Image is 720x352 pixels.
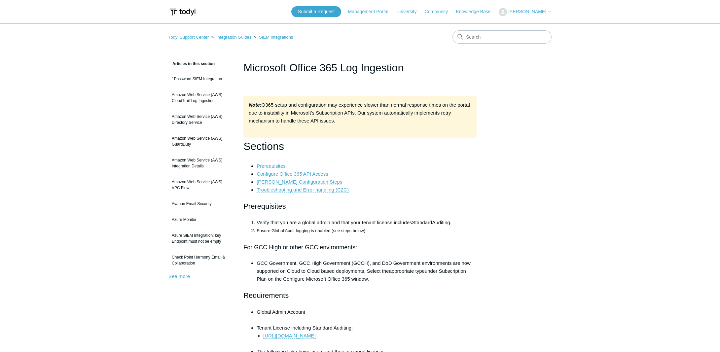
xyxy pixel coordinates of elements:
[243,138,477,155] h1: Sections
[168,229,234,248] a: Azure SIEM Integration: key Endpoint must not be empty
[168,110,234,129] a: Amazon Web Service (AWS) Directory Service
[243,290,477,301] h2: Requirements
[425,8,455,15] a: Community
[257,179,342,185] a: [PERSON_NAME] Configuration Steps
[168,176,234,194] a: Amazon Web Service (AWS) VPC Flow
[508,9,546,14] span: [PERSON_NAME]
[243,244,357,251] span: For GCC High or other GCC environments:
[450,220,451,225] span: .
[259,35,293,40] a: SIEM Integrations
[456,8,497,15] a: Knowledge Base
[210,35,253,40] li: Integration Guides
[396,8,423,15] a: University
[452,30,552,44] input: Search
[499,8,552,16] button: [PERSON_NAME]
[168,273,190,279] a: See more
[243,60,477,76] h1: Microsoft Office 365 Log Ingestion
[168,35,210,40] li: Todyl Support Center
[257,171,328,177] a: Configure Office 365 API Access
[257,228,366,233] span: Ensure Global Audit logging is enabled (see steps below).
[348,8,395,15] a: Management Portal
[168,251,234,269] a: Check Point Harmony Email & Collaboration
[168,213,234,226] a: Azure Monitor
[168,88,234,107] a: Amazon Web Service (AWS) CloudTrail Log Ingestion
[257,187,349,193] a: Troubleshooting and Error handling (C2C)
[257,308,477,324] li: Global Admin Account
[257,260,471,274] span: GCC Government, GCC High Government (GCCH), and DoD Government environments are now supported on ...
[432,220,450,225] span: Auditing
[168,132,234,151] a: Amazon Web Service (AWS) GuardDuty
[249,102,261,108] strong: Note:
[257,163,286,169] a: Prerequisites
[216,35,251,40] a: Integration Guides
[168,73,234,85] a: 1Password SIEM Integration
[253,35,293,40] li: SIEM Integrations
[243,96,477,138] div: O365 setup and configuration may experience slower than normal response times on the portal due t...
[389,268,424,274] span: appropriate type
[412,220,432,225] span: Standard
[168,6,197,18] img: Todyl Support Center Help Center home page
[257,220,412,225] span: Verify that you are a global admin and that your tenant license includes
[257,324,477,348] li: Tenant License including Standard Auditing:
[168,35,209,40] a: Todyl Support Center
[263,333,315,339] a: [URL][DOMAIN_NAME]
[243,200,477,212] h2: Prerequisites
[291,6,341,17] a: Submit a Request
[168,197,234,210] a: Avanan Email Security
[168,61,215,66] span: Articles in this section
[168,154,234,172] a: Amazon Web Service (AWS) Integration Details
